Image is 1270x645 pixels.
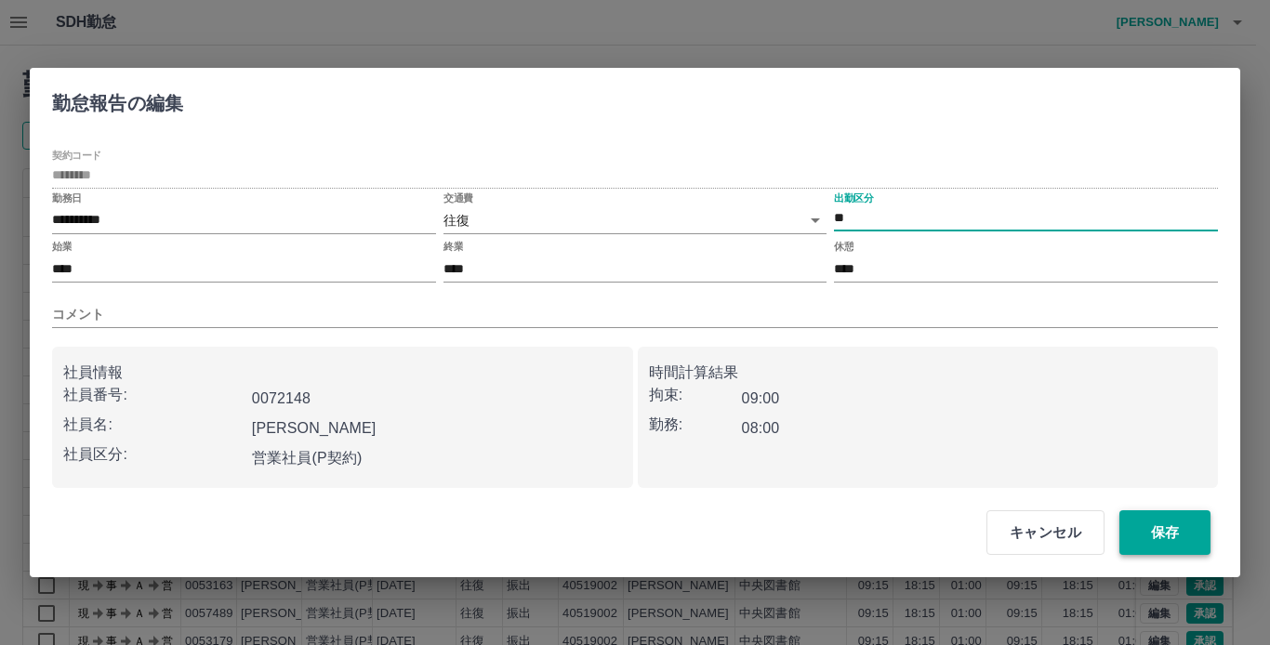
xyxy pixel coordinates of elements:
[1119,510,1210,555] button: 保存
[252,450,363,466] b: 営業社員(P契約)
[63,384,245,406] p: 社員番号:
[52,148,101,162] label: 契約コード
[986,510,1105,555] button: キャンセル
[252,390,311,406] b: 0072148
[443,191,473,204] label: 交通費
[834,191,873,204] label: 出勤区分
[649,384,742,406] p: 拘束:
[834,240,853,254] label: 休憩
[52,240,72,254] label: 始業
[742,390,780,406] b: 09:00
[252,420,377,436] b: [PERSON_NAME]
[63,362,622,384] p: 社員情報
[30,68,205,131] h2: 勤怠報告の編集
[649,414,742,436] p: 勤務:
[443,207,827,234] div: 往復
[63,443,245,466] p: 社員区分:
[52,191,82,204] label: 勤務日
[63,414,245,436] p: 社員名:
[443,240,463,254] label: 終業
[742,420,780,436] b: 08:00
[649,362,1208,384] p: 時間計算結果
